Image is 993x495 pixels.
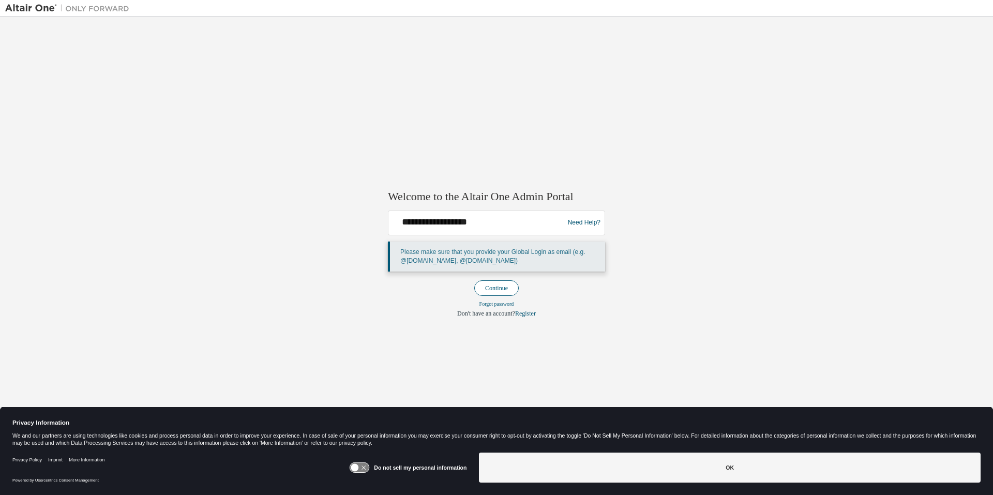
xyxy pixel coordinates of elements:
[400,248,597,265] p: Please make sure that you provide your Global Login as email (e.g. @[DOMAIN_NAME], @[DOMAIN_NAME])
[479,301,514,307] a: Forgot password
[388,189,605,204] h2: Welcome to the Altair One Admin Portal
[5,3,134,13] img: Altair One
[515,310,536,317] a: Register
[457,310,515,317] span: Don't have an account?
[568,222,600,223] a: Need Help?
[474,280,519,296] button: Continue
